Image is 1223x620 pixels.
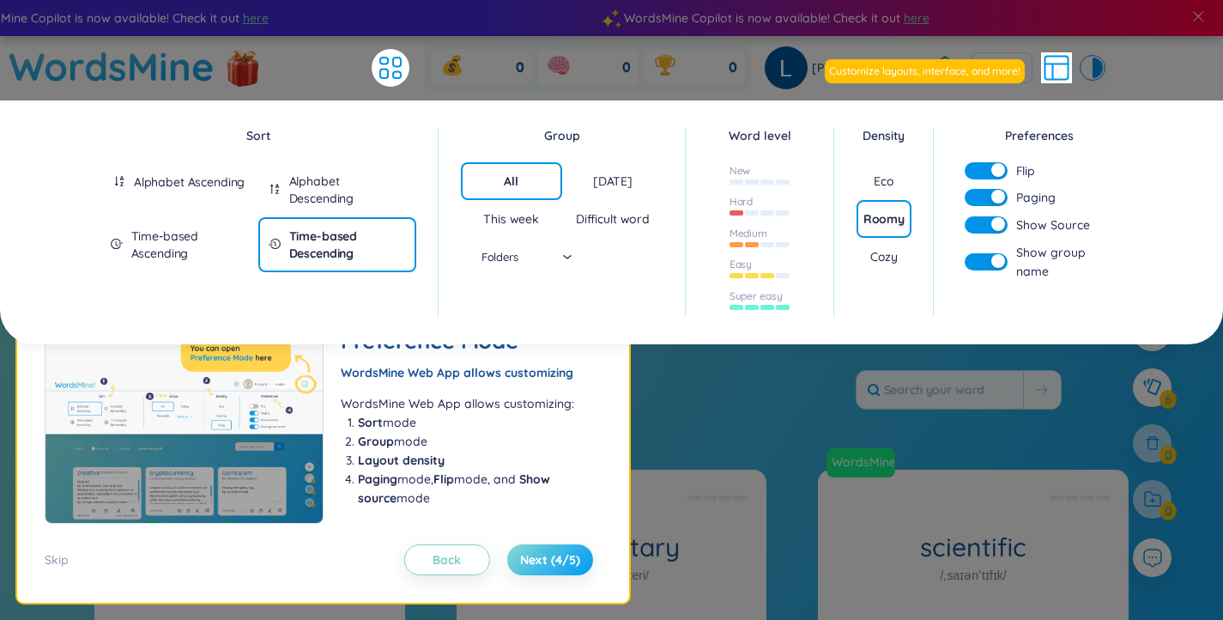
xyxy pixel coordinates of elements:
[289,173,406,207] div: Alphabet Descending
[857,126,911,145] div: Density
[516,58,524,77] span: 0
[269,183,281,195] span: sort-descending
[45,550,69,569] div: Skip
[289,228,406,262] div: Time-based Descending
[226,41,260,93] img: flashSalesIcon.a7f4f837.png
[730,227,767,240] div: Medium
[341,363,585,382] div: WordsMine Web App allows customizing
[904,9,929,27] span: here
[730,289,783,303] div: Super easy
[507,544,593,575] button: Next (4/5)
[358,413,585,432] li: mode
[576,210,650,228] div: Difficult word
[729,58,737,77] span: 0
[358,415,383,430] b: Sort
[111,238,123,250] span: field-time
[730,258,753,271] div: Easy
[358,471,397,487] b: Paging
[483,210,539,228] div: This week
[708,126,812,145] div: Word level
[243,9,269,27] span: here
[765,46,812,89] a: avatar
[874,173,894,190] div: Eco
[520,551,580,568] span: Next (4/5)
[1016,162,1035,179] span: Flip
[358,470,585,508] li: mode, mode, and mode
[433,471,454,487] b: Flip
[1016,243,1115,281] span: Show group name
[818,532,1129,562] h1: scientific
[870,248,898,265] div: Cozy
[956,126,1123,145] div: Preferences
[857,371,1023,409] input: Search your word
[113,175,125,187] span: sort-ascending
[1016,216,1090,234] span: Show Source
[9,36,215,97] a: WordsMine
[504,173,518,190] div: All
[131,228,248,262] div: Time-based Ascending
[358,434,394,449] b: Group
[593,173,633,190] div: [DATE]
[863,210,905,228] div: Roomy
[100,126,416,145] div: Sort
[730,164,751,178] div: New
[765,46,808,89] img: avatar
[1016,188,1056,207] span: Paging
[826,448,902,477] a: WordsMine
[269,238,281,250] span: field-time
[341,394,585,413] p: WordsMine Web App allows customizing:
[358,453,445,468] b: Layout density
[825,453,897,471] a: WordsMine
[812,58,911,77] span: [PERSON_NAME]
[404,544,490,575] button: Back
[622,58,631,77] span: 0
[461,126,664,145] div: Group
[941,566,1007,585] h1: /ˌsaɪənˈtɪfɪk/
[433,551,461,568] span: Back
[730,195,754,209] div: Hard
[358,432,585,451] li: mode
[134,173,245,191] div: Alphabet Ascending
